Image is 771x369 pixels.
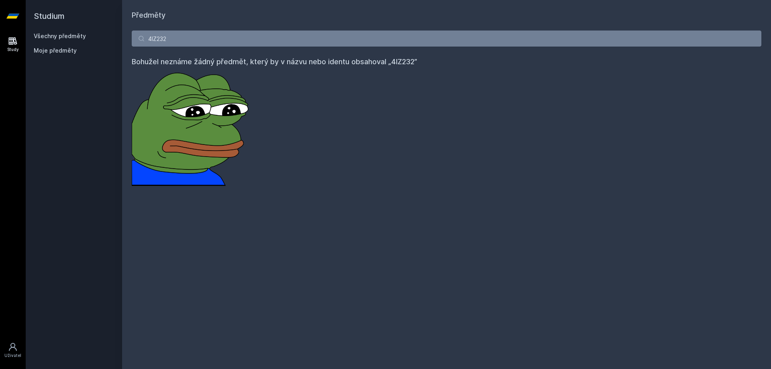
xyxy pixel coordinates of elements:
[34,33,86,39] a: Všechny předměty
[4,353,21,359] div: Uživatel
[132,67,252,186] img: error_picture.png
[2,338,24,363] a: Uživatel
[34,47,77,55] span: Moje předměty
[132,56,761,67] h4: Bohužel neznáme žádný předmět, který by v názvu nebo identu obsahoval „4IZ232”
[132,10,761,21] h1: Předměty
[132,31,761,47] input: Název nebo ident předmětu…
[7,47,19,53] div: Study
[2,32,24,57] a: Study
